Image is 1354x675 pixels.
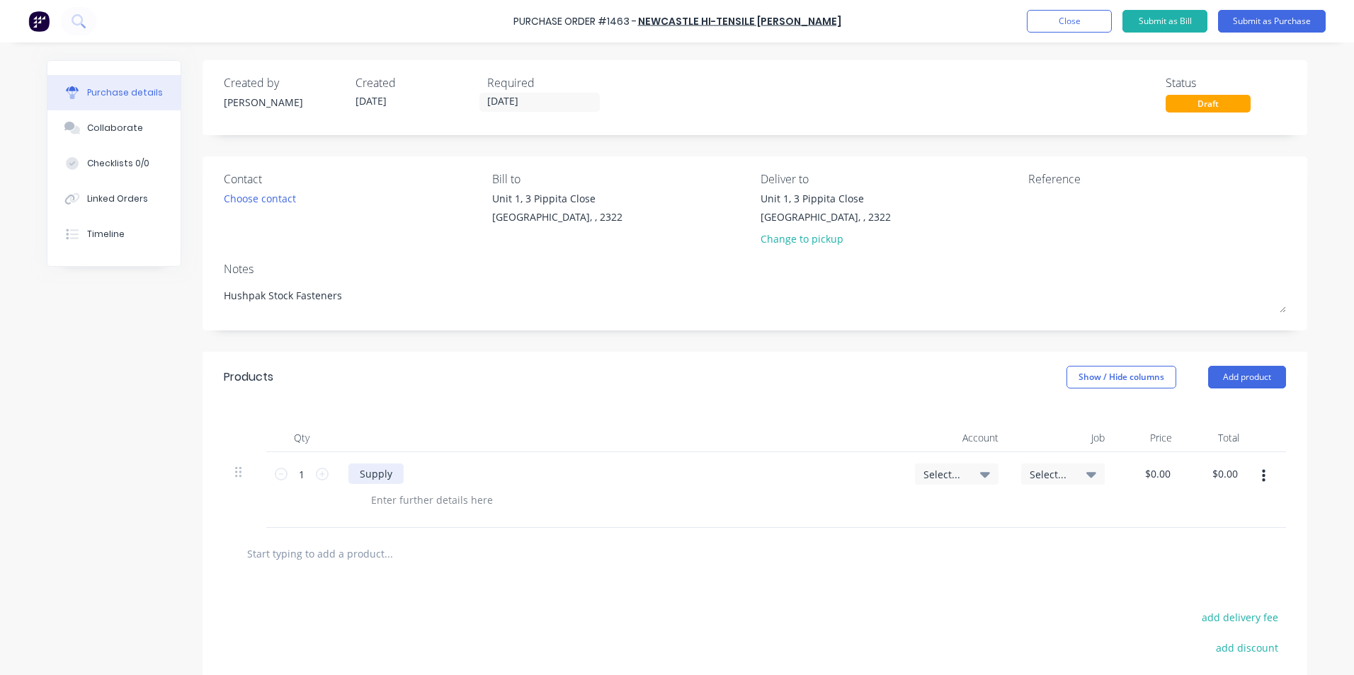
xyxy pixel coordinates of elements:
textarea: Hushpak Stock Fasteners [224,281,1286,313]
span: Select... [923,467,966,482]
div: Timeline [87,228,125,241]
div: Supply [348,463,404,484]
div: [PERSON_NAME] [224,95,344,110]
a: Newcastle Hi-Tensile [PERSON_NAME] [638,14,841,28]
div: Purchase details [87,86,163,99]
div: Draft [1166,95,1251,112]
div: Purchase Order #1463 - [513,14,637,29]
div: Collaborate [87,122,143,134]
div: Job [1010,424,1116,452]
div: Reference [1028,171,1286,187]
div: Linked Orders [87,192,148,205]
div: Price [1116,424,1183,452]
div: Bill to [492,171,750,187]
div: Unit 1, 3 Pippita Close [761,191,891,206]
button: Show / Hide columns [1066,366,1176,388]
div: Choose contact [224,191,296,206]
button: Close [1027,10,1112,33]
input: Start typing to add a product... [246,539,530,567]
div: Account [904,424,1010,452]
span: Select... [1030,467,1072,482]
div: Qty [266,424,337,452]
div: Change to pickup [761,231,891,246]
div: [GEOGRAPHIC_DATA], , 2322 [492,209,622,224]
button: add delivery fee [1193,608,1286,626]
button: Submit as Bill [1122,10,1207,33]
div: [GEOGRAPHIC_DATA], , 2322 [761,209,891,224]
button: add discount [1207,638,1286,657]
div: Created by [224,74,344,91]
div: Created [355,74,476,91]
button: Purchase details [47,75,181,110]
img: Factory [28,11,50,32]
div: Products [224,369,273,386]
div: Required [487,74,608,91]
div: Unit 1, 3 Pippita Close [492,191,622,206]
button: Collaborate [47,110,181,146]
div: Deliver to [761,171,1018,187]
button: Submit as Purchase [1218,10,1326,33]
div: Notes [224,260,1286,277]
button: Timeline [47,217,181,252]
div: Checklists 0/0 [87,157,149,170]
button: Linked Orders [47,181,181,217]
button: Checklists 0/0 [47,146,181,181]
div: Status [1166,74,1286,91]
button: Add product [1208,366,1286,388]
div: Contact [224,171,482,187]
div: Total [1183,424,1251,452]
